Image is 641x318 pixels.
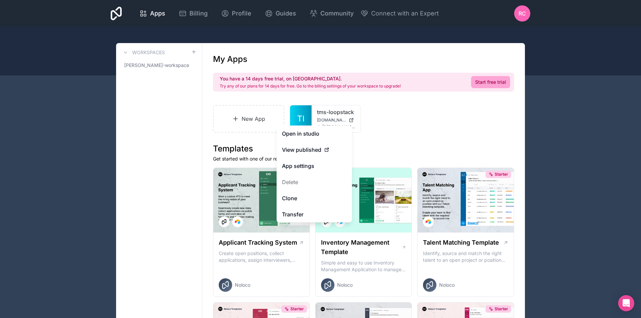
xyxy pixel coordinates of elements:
[213,155,514,162] p: Get started with one of our ready-made templates
[317,117,355,123] a: [DOMAIN_NAME]
[471,76,510,88] a: Start free trial
[297,113,305,124] span: Tl
[423,238,499,247] h1: Talent Matching Template
[277,174,352,190] button: Delete
[235,219,240,224] img: Airtable Logo
[277,126,352,142] a: Open in studio
[134,6,171,21] a: Apps
[322,124,355,130] span: [PERSON_NAME][EMAIL_ADDRESS][DOMAIN_NAME]
[282,146,321,154] span: View published
[317,117,346,123] span: [DOMAIN_NAME]
[220,75,401,82] h2: You have a 14 days free trial, on [GEOGRAPHIC_DATA].
[321,259,406,273] p: Simple and easy to use Inventory Management Application to manage your stock, orders and Manufact...
[371,9,439,18] span: Connect with an Expert
[213,143,514,154] h1: Templates
[277,158,352,174] a: App settings
[220,83,401,89] p: Try any of our plans for 14 days for free. Go to the billing settings of your workspace to upgrade!
[337,282,353,288] span: Noloco
[121,59,197,71] a: [PERSON_NAME]-workspace
[213,105,284,133] a: New App
[150,9,165,18] span: Apps
[277,206,352,222] a: Transfer
[219,238,297,247] h1: Applicant Tracking System
[173,6,213,21] a: Billing
[321,238,402,257] h1: Inventory Management Template
[277,142,352,158] a: View published
[495,172,508,177] span: Starter
[519,9,526,17] span: RC
[259,6,301,21] a: Guides
[132,49,165,56] h3: Workspaces
[423,250,508,263] p: Identify, source and match the right talent to an open project or position with our Talent Matchi...
[439,282,455,288] span: Noloco
[276,9,296,18] span: Guides
[290,105,312,132] a: Tl
[426,219,431,224] img: Airtable Logo
[235,282,250,288] span: Noloco
[320,9,354,18] span: Community
[277,190,352,206] a: Clone
[290,306,304,312] span: Starter
[495,306,508,312] span: Starter
[232,9,251,18] span: Profile
[124,62,189,69] span: [PERSON_NAME]-workspace
[189,9,208,18] span: Billing
[304,6,359,21] a: Community
[213,54,247,65] h1: My Apps
[121,48,165,57] a: Workspaces
[317,108,355,116] a: tms-loopstack
[360,9,439,18] button: Connect with an Expert
[618,295,634,311] div: Open Intercom Messenger
[219,250,304,263] p: Create open positions, collect applications, assign interviewers, centralise candidate feedback a...
[216,6,257,21] a: Profile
